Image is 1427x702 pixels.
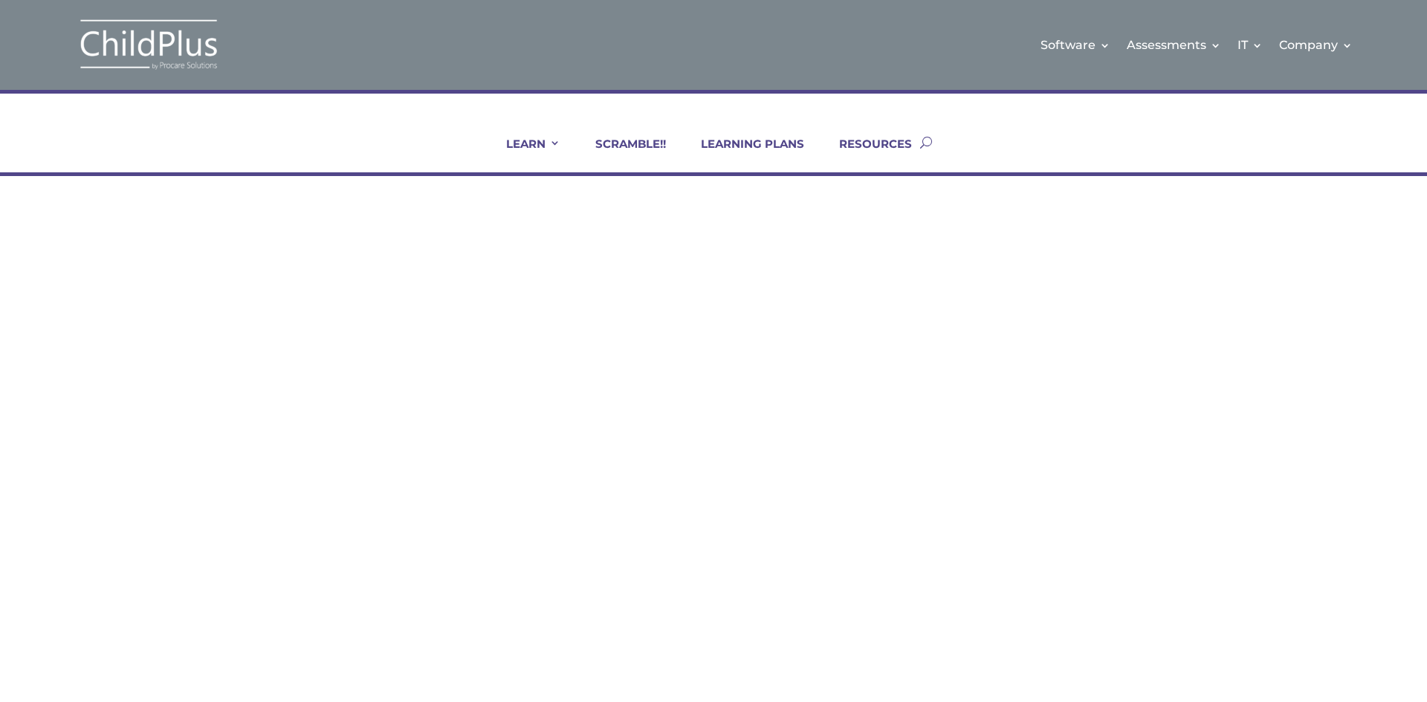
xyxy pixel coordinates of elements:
a: Assessments [1127,15,1221,75]
a: RESOURCES [821,137,912,172]
a: Software [1041,15,1110,75]
a: IT [1237,15,1263,75]
a: Company [1279,15,1353,75]
a: SCRAMBLE!! [577,137,666,172]
a: LEARNING PLANS [682,137,804,172]
a: LEARN [488,137,560,172]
